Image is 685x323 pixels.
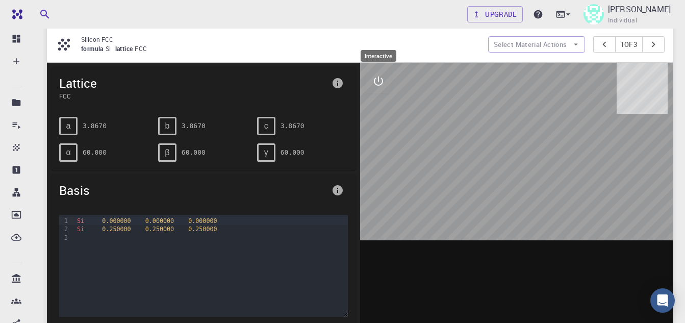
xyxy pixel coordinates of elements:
img: logo [8,9,22,19]
div: 2 [59,225,69,233]
span: c [264,121,268,131]
button: info [327,180,348,201]
span: Si [77,217,84,225]
pre: 3.8670 [281,117,305,135]
button: 1of3 [615,36,643,53]
span: a [66,121,71,131]
span: 0.000000 [102,217,131,225]
span: 0.000000 [145,217,174,225]
span: Basis [59,182,327,198]
span: b [165,121,169,131]
img: Muneeba Qureshi [583,4,604,24]
p: [PERSON_NAME] [608,3,671,15]
span: lattice [115,44,135,53]
pre: 3.8670 [83,117,107,135]
span: β [165,148,169,157]
span: Si [106,44,115,53]
button: info [327,73,348,93]
span: 0.250000 [145,226,174,233]
span: 0.250000 [188,226,217,233]
span: Si [77,226,84,233]
span: γ [264,148,268,157]
span: formula [81,44,106,53]
button: Select Material Actions [488,36,585,53]
p: Silicon FCC [81,35,480,44]
pre: 60.000 [281,143,305,161]
span: α [66,148,70,157]
span: Individual [608,15,637,26]
div: pager [593,36,665,53]
span: 0.250000 [102,226,131,233]
pre: 60.000 [83,143,107,161]
pre: 3.8670 [182,117,206,135]
a: Upgrade [467,6,523,22]
pre: 60.000 [182,143,206,161]
div: 3 [59,234,69,242]
div: Open Intercom Messenger [650,288,675,313]
span: 0.000000 [188,217,217,225]
span: Support [20,7,57,16]
div: 1 [59,217,69,225]
span: FCC [135,44,151,53]
span: FCC [59,91,327,101]
span: Lattice [59,75,327,91]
